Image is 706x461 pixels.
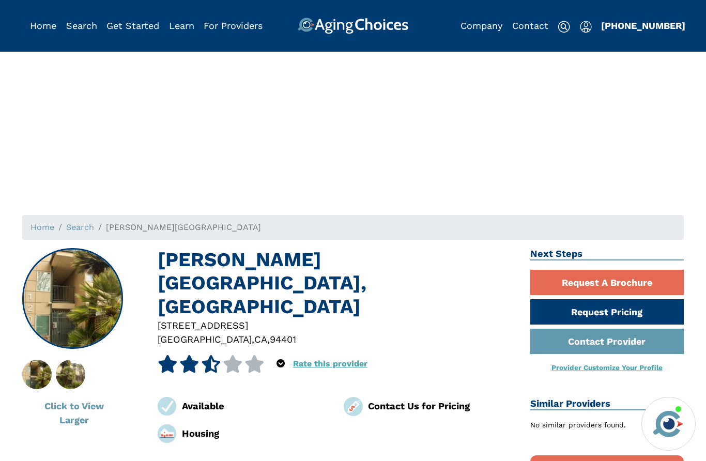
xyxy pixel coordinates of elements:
div: Popover trigger [580,18,592,34]
h2: Next Steps [530,248,684,260]
img: Lesley Plaza, San Mateo CA [11,360,63,389]
a: [PHONE_NUMBER] [601,20,685,31]
a: Company [461,20,502,31]
nav: breadcrumb [22,215,684,240]
div: Available [182,399,329,413]
span: [GEOGRAPHIC_DATA] [158,334,252,345]
h1: [PERSON_NAME][GEOGRAPHIC_DATA], [GEOGRAPHIC_DATA] [158,248,515,318]
div: Contact Us for Pricing [368,399,515,413]
img: search-icon.svg [558,21,570,33]
a: Get Started [106,20,159,31]
a: Search [66,222,94,232]
a: Home [30,222,54,232]
div: 94401 [270,332,296,346]
span: , [252,334,254,345]
span: CA [254,334,267,345]
a: Search [66,20,97,31]
a: Provider Customize Your Profile [551,363,663,372]
button: Click to View Larger [22,393,126,433]
a: Rate this provider [293,359,367,368]
span: [PERSON_NAME][GEOGRAPHIC_DATA] [106,222,261,232]
h2: Similar Providers [530,398,684,410]
a: Contact [512,20,548,31]
a: Request Pricing [530,299,684,325]
img: Lesley Plaza, San Mateo CA [23,249,122,348]
a: Home [30,20,56,31]
div: Popover trigger [277,355,285,373]
div: No similar providers found. [530,420,684,431]
div: Popover trigger [66,18,97,34]
span: , [267,334,270,345]
iframe: Advertisement [43,57,663,202]
a: Contact Provider [530,329,684,354]
div: [STREET_ADDRESS] [158,318,515,332]
a: Request A Brochure [530,270,684,295]
img: user-icon.svg [580,21,592,33]
img: AgingChoices [298,18,408,34]
img: About Lesley Plaza, San Mateo CA [44,360,97,389]
img: avatar [651,406,686,441]
a: Learn [169,20,194,31]
a: For Providers [204,20,263,31]
div: Housing [182,426,329,440]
